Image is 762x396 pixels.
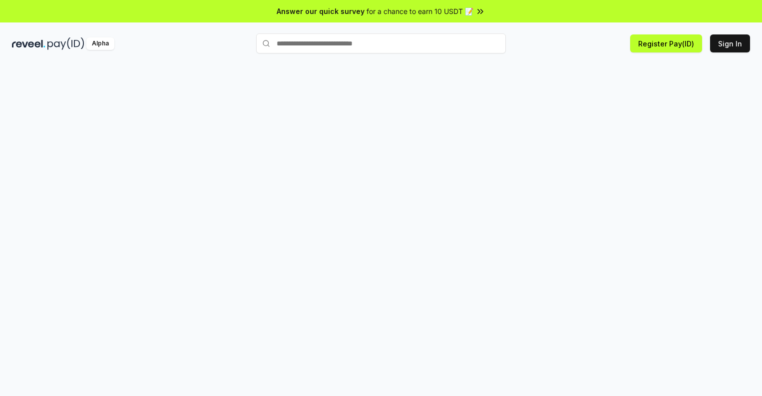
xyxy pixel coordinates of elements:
[86,37,114,50] div: Alpha
[47,37,84,50] img: pay_id
[12,37,45,50] img: reveel_dark
[277,6,365,16] span: Answer our quick survey
[367,6,473,16] span: for a chance to earn 10 USDT 📝
[630,34,702,52] button: Register Pay(ID)
[710,34,750,52] button: Sign In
